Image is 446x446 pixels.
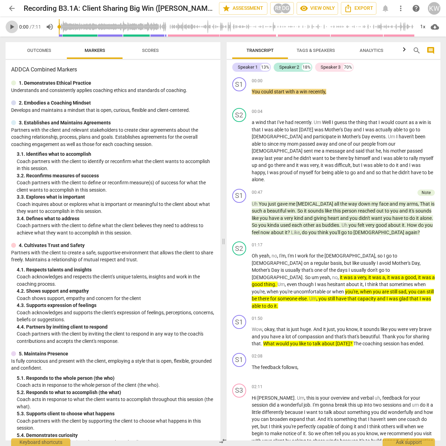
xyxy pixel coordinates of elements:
[358,208,376,214] span: reached
[267,208,287,214] span: beautiful
[393,127,404,132] span: able
[413,46,421,55] span: search
[252,208,263,214] span: such
[409,127,416,132] span: go
[299,170,314,175] span: myself
[17,215,215,222] div: 3. 4. Defines what to address
[348,201,358,207] span: way
[360,48,383,53] span: Analytics
[361,162,363,168] span: I
[363,127,365,132] span: I
[383,155,393,161] span: was
[422,190,431,196] div: Note
[262,141,267,147] span: to
[252,109,263,115] span: 00:04
[252,162,258,168] span: up
[17,172,215,179] div: 3. 2. Reconfirms measures of success
[405,222,407,228] span: .
[366,148,376,154] span: that
[261,89,274,94] span: could
[368,120,378,125] span: that
[399,134,415,139] span: haven't
[349,155,355,161] span: by
[17,193,215,201] div: 3. 3. Explores what is important
[238,64,258,71] div: Speaker 1
[297,208,304,214] span: So
[390,208,399,214] span: you
[402,222,405,228] span: it
[219,2,267,15] button: Assessment
[310,162,319,168] span: very
[259,201,268,207] span: You
[269,170,280,175] span: was
[340,215,350,221] span: and
[258,222,267,228] span: you
[392,170,398,175] span: he
[277,120,285,125] span: I've
[19,119,111,126] p: 3. Establishes and Maintains Agreements
[247,48,274,53] span: Transcript
[85,48,105,53] span: Markers
[289,201,296,207] span: me
[267,222,280,228] span: kinda
[416,21,429,32] div: 1x
[292,222,303,228] span: each
[314,120,322,125] span: Filler word
[350,170,357,175] span: go
[353,127,363,132] span: and
[8,4,16,13] span: arrow_back
[265,155,274,161] span: last
[329,141,338,147] span: and
[264,177,265,182] span: .
[422,170,428,175] span: to
[415,208,431,214] span: sounds
[274,155,284,161] span: year
[294,170,299,175] span: of
[377,141,388,147] span: from
[371,201,379,207] span: my
[284,215,294,221] span: very
[297,48,335,53] span: Tags & Speakers
[219,437,227,445] span: compare_arrows
[344,4,373,13] span: Export
[252,155,265,161] span: away
[296,162,300,168] span: it
[328,215,340,221] span: heart
[303,222,316,228] span: other
[314,148,322,154] span: me
[262,127,264,132] span: I
[268,162,274,168] span: go
[314,127,324,132] span: was
[343,64,353,71] div: 70%
[385,134,388,139] span: .
[384,162,389,168] span: to
[308,89,325,94] span: recently
[326,148,346,154] span: message
[371,215,383,221] span: want
[284,127,290,132] span: to
[271,230,285,235] span: about
[295,208,297,214] span: .
[222,4,264,13] span: Assessment
[397,4,405,13] span: more_vert
[374,162,384,168] span: able
[299,127,314,132] span: [DATE]
[334,120,348,125] span: guess
[280,170,294,175] span: proud
[407,148,423,154] span: passed
[19,99,91,107] p: 2. Embodies a Coaching Mindset
[314,170,322,175] span: for
[252,134,304,139] span: [DEMOGRAPHIC_DATA]
[388,134,396,139] span: Filler word
[376,222,388,228] span: good
[17,151,215,158] div: 3. 1. Identifies what to accomplish
[287,162,296,168] span: and
[30,24,41,30] span: / 7:11
[285,230,288,235] span: it
[295,120,311,125] span: recently
[294,155,300,161] span: he
[410,2,422,15] a: Help
[19,24,29,30] span: 0:00
[11,126,215,148] p: Partners with the client and relevant stakeholders to create clear agreements about the coaching ...
[365,127,375,132] span: was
